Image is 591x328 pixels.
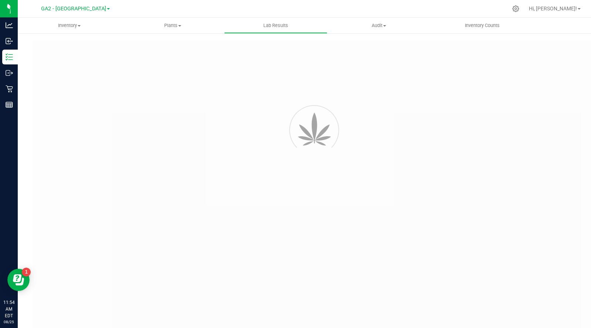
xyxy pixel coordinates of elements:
span: Inventory Counts [455,22,510,29]
inline-svg: Outbound [6,69,13,77]
inline-svg: Retail [6,85,13,93]
span: Lab Results [253,22,298,29]
span: Audit [328,22,430,29]
a: Inventory [18,18,121,33]
iframe: Resource center unread badge [22,268,31,277]
inline-svg: Analytics [6,21,13,29]
span: Hi, [PERSON_NAME]! [529,6,577,11]
inline-svg: Inbound [6,37,13,45]
inline-svg: Reports [6,101,13,108]
inline-svg: Inventory [6,53,13,61]
a: Inventory Counts [430,18,534,33]
span: Plants [121,22,224,29]
p: 08/25 [3,319,14,325]
p: 11:54 AM EDT [3,299,14,319]
iframe: Resource center [7,269,30,291]
a: Audit [327,18,430,33]
a: Plants [121,18,224,33]
div: Manage settings [511,5,520,12]
span: GA2 - [GEOGRAPHIC_DATA] [41,6,106,12]
span: Inventory [18,22,121,29]
a: Lab Results [224,18,327,33]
